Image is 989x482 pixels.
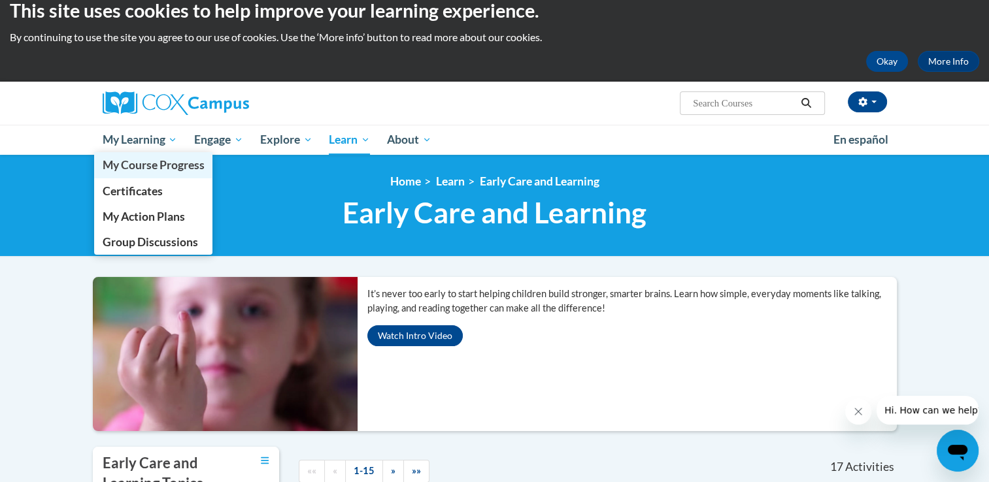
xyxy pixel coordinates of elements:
span: 17 [830,460,843,474]
a: About [378,125,440,155]
span: My Course Progress [102,158,204,172]
iframe: Button to launch messaging window [937,430,979,472]
span: » [391,465,395,476]
span: About [387,132,431,148]
a: Certificates [94,178,213,204]
a: Learn [320,125,378,155]
span: Learn [329,132,370,148]
span: Hi. How can we help? [8,9,106,20]
a: My Learning [94,125,186,155]
a: En español [825,126,897,153]
a: Early Care and Learning [480,174,599,188]
span: Explore [260,132,312,148]
span: Engage [194,132,243,148]
a: Explore [252,125,321,155]
a: Learn [436,174,465,188]
p: By continuing to use the site you agree to our use of cookies. Use the ‘More info’ button to read... [10,30,979,44]
span: « [333,465,337,476]
span: Group Discussions [102,235,197,249]
a: My Course Progress [94,152,213,178]
a: My Action Plans [94,204,213,229]
iframe: Close message [845,398,871,425]
span: Activities [845,460,894,474]
span: Certificates [102,184,162,198]
span: My Learning [102,132,177,148]
button: Account Settings [848,91,887,112]
button: Watch Intro Video [367,325,463,346]
a: More Info [918,51,979,72]
p: It’s never too early to start helping children build stronger, smarter brains. Learn how simple, ... [367,287,897,315]
a: Engage [186,125,252,155]
a: Toggle collapse [261,453,269,468]
span: Early Care and Learning [343,195,646,230]
span: My Action Plans [102,210,184,223]
button: Okay [866,51,908,72]
span: »» [412,465,421,476]
iframe: Message from company [877,396,979,425]
span: «« [307,465,316,476]
span: En español [833,133,888,146]
a: Group Discussions [94,229,213,255]
input: Search Courses [692,95,796,111]
div: Main menu [83,125,907,155]
a: Home [390,174,421,188]
a: Cox Campus [103,91,351,115]
img: Cox Campus [103,91,249,115]
button: Search [796,95,816,111]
